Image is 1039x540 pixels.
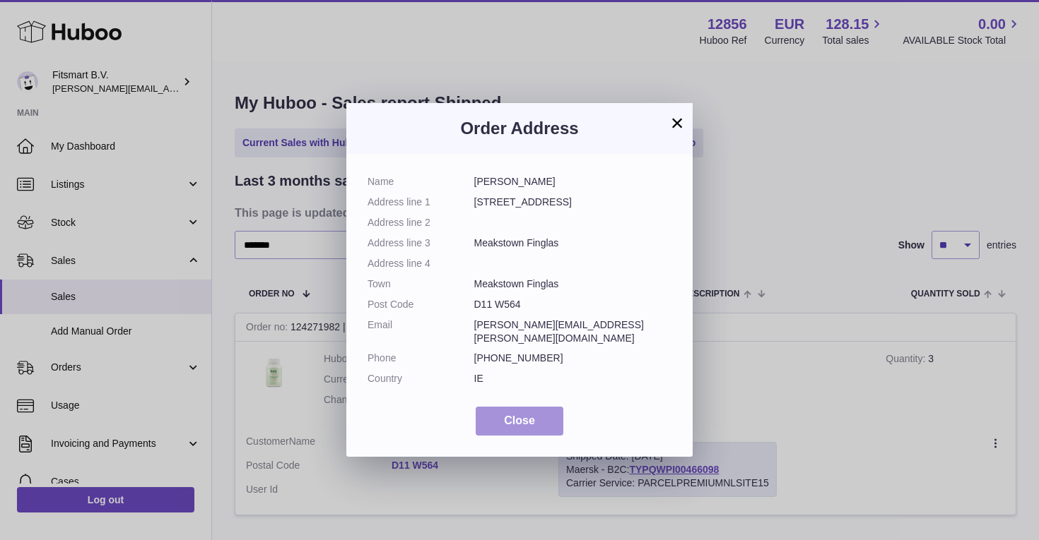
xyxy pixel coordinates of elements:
dt: Address line 4 [368,257,474,270]
button: Close [476,407,563,436]
h3: Order Address [368,117,671,140]
dt: Address line 1 [368,196,474,209]
dd: [PERSON_NAME] [474,175,672,188]
dt: Address line 3 [368,236,474,250]
dd: Meakstown Finglas [474,236,672,250]
span: Close [504,414,535,426]
dd: IE [474,372,672,385]
dt: Address line 2 [368,216,474,229]
dt: Town [368,277,474,291]
dt: Country [368,372,474,385]
dt: Email [368,318,474,345]
dd: [PHONE_NUMBER] [474,352,672,365]
dd: D11 W564 [474,298,672,311]
dt: Post Code [368,298,474,311]
button: × [669,114,686,131]
dt: Phone [368,352,474,365]
dt: Name [368,175,474,188]
dd: [STREET_ADDRESS] [474,196,672,209]
dd: [PERSON_NAME][EMAIL_ADDRESS][PERSON_NAME][DOMAIN_NAME] [474,318,672,345]
dd: Meakstown Finglas [474,277,672,291]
